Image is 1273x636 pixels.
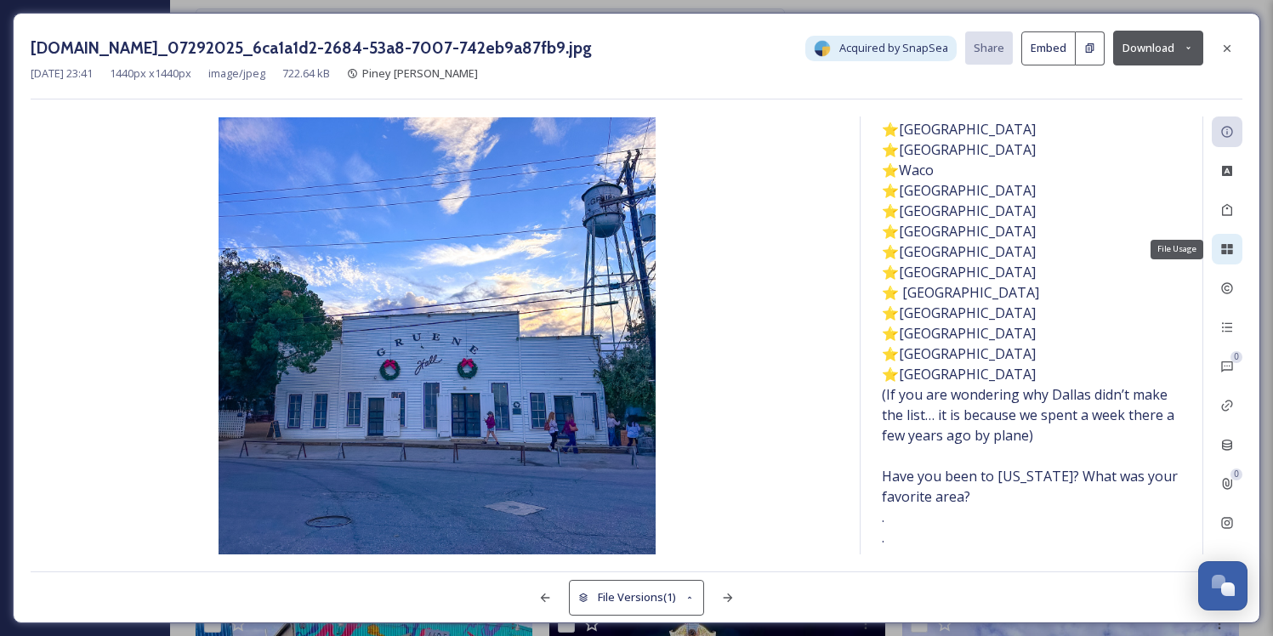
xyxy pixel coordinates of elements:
[208,65,265,82] span: image/jpeg
[362,65,478,81] span: Piney [PERSON_NAME]
[31,65,93,82] span: [DATE] 23:41
[1230,468,1242,480] div: 0
[1113,31,1203,65] button: Download
[569,580,705,615] button: File Versions(1)
[110,65,191,82] span: 1440 px x 1440 px
[1021,31,1076,65] button: Embed
[31,36,592,60] h3: [DOMAIN_NAME]_07292025_6ca1a1d2-2684-53a8-7007-742eb9a87fb9.jpg
[1198,561,1247,610] button: Open Chat
[1230,351,1242,363] div: 0
[282,65,330,82] span: 722.64 kB
[839,40,948,56] span: Acquired by SnapSea
[31,117,843,554] img: 1gvCh7xtfsKETx1rrGSOA9ET0OP7ThMY1.jpg
[814,40,831,57] img: snapsea-logo.png
[1151,240,1203,258] div: File Usage
[965,31,1013,65] button: Share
